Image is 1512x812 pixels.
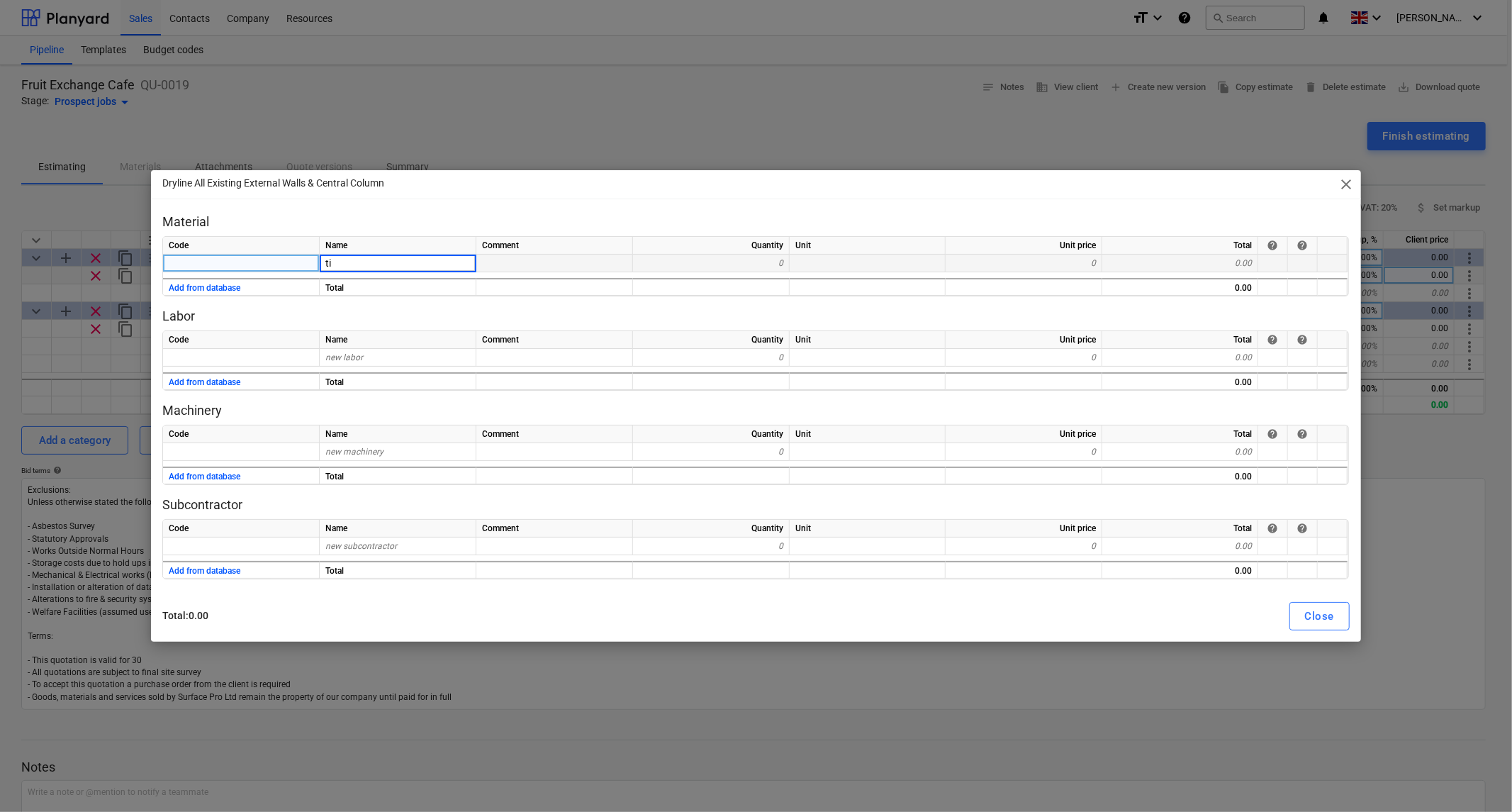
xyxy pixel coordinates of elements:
p: Dryline All Existing External Walls & Central Column [162,176,384,191]
div: Comment [476,520,633,538]
div: 0 [946,538,1102,555]
div: Comment [476,237,633,255]
div: The button in this column allows you to either save a row into the cost database or update its pr... [1297,334,1309,345]
span: help [1267,240,1279,251]
span: close [1338,176,1355,193]
div: If the row is from the cost database then you can anytime get the latest price from there. [1267,523,1279,534]
div: Code [163,520,320,538]
div: 0.00 [1102,349,1258,367]
div: 0 [946,349,1102,367]
div: 0 [633,443,790,461]
div: 0 [633,349,790,367]
div: Total [1102,426,1258,443]
div: 0 [946,443,1102,461]
button: Close [1289,602,1350,630]
span: help [1267,334,1279,345]
span: help [1297,334,1309,345]
div: Total [1102,520,1258,538]
div: 0 [633,255,790,272]
div: Unit [790,520,946,538]
div: If the row is from the cost database then you can anytime get the latest price from there. [1267,334,1279,345]
div: The button in this column allows you to either save a row into the cost database or update its pr... [1297,240,1309,251]
div: Close [1305,607,1334,625]
div: Quantity [633,426,790,443]
div: 0 [946,255,1102,272]
button: Add from database [169,279,240,297]
p: Machinery [162,402,1349,419]
div: Unit [790,331,946,349]
span: help [1297,428,1309,440]
div: Name [320,520,476,538]
div: Name [320,237,476,255]
div: Total [320,467,476,484]
div: Unit price [946,331,1102,349]
p: Subcontractor [162,496,1349,513]
div: Code [163,426,320,443]
div: If the row is from the cost database then you can anytime get the latest price from there. [1267,240,1279,251]
div: The button in this column allows you to either save a row into the cost database or update its pr... [1297,428,1309,440]
div: If the row is from the cost database then you can anytime get the latest price from there. [1267,428,1279,440]
span: help [1297,523,1309,534]
button: Add from database [169,562,240,580]
div: Total [320,561,476,579]
span: help [1267,523,1279,534]
div: 0.00 [1102,443,1258,461]
div: 0 [633,538,790,555]
div: Code [163,331,320,349]
p: Labor [162,308,1349,325]
button: Add from database [169,468,240,486]
div: Name [320,426,476,443]
div: 0.00 [1102,278,1258,296]
div: 0.00 [1102,255,1258,272]
div: Name [320,331,476,349]
div: Total [320,372,476,390]
div: The button in this column allows you to either save a row into the cost database or update its pr... [1297,523,1309,534]
div: Code [163,237,320,255]
p: Material [162,213,1349,230]
button: Add from database [169,374,240,391]
div: Quantity [633,331,790,349]
div: Unit price [946,426,1102,443]
span: new labor [325,352,363,362]
div: Comment [476,331,633,349]
p: Total : 0.00 [162,608,743,623]
span: help [1297,240,1309,251]
div: 0.00 [1102,561,1258,579]
div: Comment [476,426,633,443]
div: 0.00 [1102,372,1258,390]
div: Unit price [946,520,1102,538]
div: Total [1102,237,1258,255]
span: new subcontractor [325,541,397,551]
div: Unit [790,426,946,443]
div: 0.00 [1102,538,1258,555]
div: Quantity [633,237,790,255]
span: new machinery [325,447,383,457]
div: Unit [790,237,946,255]
div: Quantity [633,520,790,538]
div: Total [1102,331,1258,349]
span: help [1267,428,1279,440]
div: Total [320,278,476,296]
div: Unit price [946,237,1102,255]
div: 0.00 [1102,467,1258,484]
